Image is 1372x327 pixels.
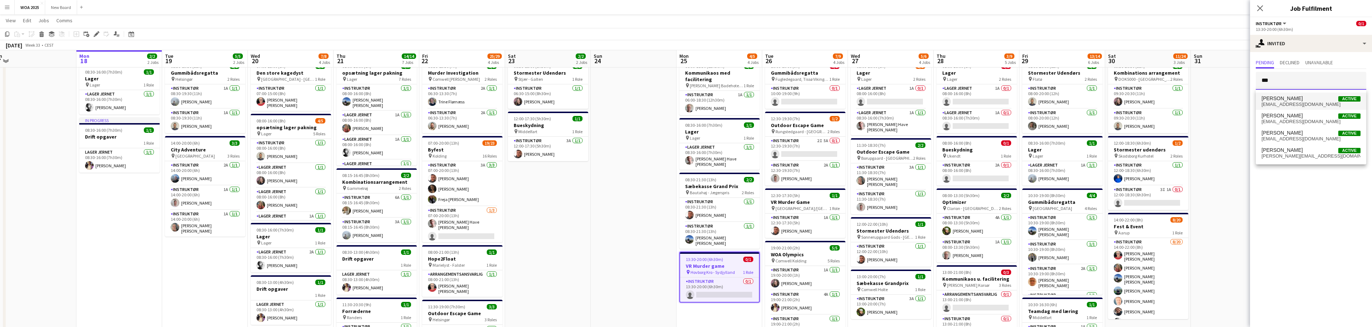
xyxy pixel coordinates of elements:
[79,134,160,140] h3: Drift opgaver
[336,160,417,184] app-card-role: Lager Jernet1/1
[1170,76,1183,82] span: 2 Roles
[79,117,160,173] app-job-card: In progress08:30-16:00 (7h30m)1/1Drift opgaver1 RoleLager Jernet1/108:30-16:00 (7h30m)[PERSON_NAME]
[830,193,840,198] span: 1/1
[771,116,800,121] span: 12:30-19:30 (7h)
[256,227,294,233] span: 08:30-16:00 (7h30m)
[1338,96,1361,102] span: Active
[508,137,588,161] app-card-role: Instruktør3A1/112:00-17:30 (5h30m)[PERSON_NAME]
[742,190,754,195] span: 2 Roles
[251,233,331,240] h3: Lager
[433,76,480,82] span: Comwell [PERSON_NAME]
[765,266,845,290] app-card-role: Instruktør1A1/119:00-20:00 (1h)[PERSON_NAME]
[857,221,888,227] span: 12:00-22:00 (10h)
[830,245,840,251] span: 5/5
[937,188,1017,262] div: 08:00-13:30 (5h30m)2/2Optimizer Clarion - [GEOGRAPHIC_DATA]2 RolesInstruktør4A1/108:00-13:30 (5h3...
[937,214,1017,238] app-card-role: Instruktør4A1/108:00-13:30 (5h30m)[PERSON_NAME]
[336,168,417,242] app-job-card: 08:15-16:45 (8h30m)2/2Kombinationsarrangement Gammelrøj2 RolesInstruktør6A1/108:15-16:45 (8h30m)[...
[857,143,886,148] span: 11:30-18:30 (7h)
[1262,113,1303,119] span: Caroline Sommer
[1022,59,1103,133] app-job-card: 08:00-20:00 (12h)2/2Stormester Udendørs Flatø2 RolesInstruktør1/108:00-20:00 (12h)[PERSON_NAME]In...
[937,109,1017,133] app-card-role: Lager Jernet1A0/108:30-16:00 (7h30m)
[1022,70,1103,76] h3: Stormester Udendørs
[690,190,729,195] span: Bautahøj - Jægerspris
[1001,153,1011,159] span: 1 Role
[679,183,760,190] h3: Sæbekasse Grand Prix
[679,118,760,170] app-job-card: 08:30-16:00 (7h30m)1/1Lager Lager1 RoleLager Jernet1/108:30-16:00 (7h30m)[PERSON_NAME] Have [PERS...
[165,146,245,153] h3: City Adventure
[165,84,245,109] app-card-role: Instruktør1A1/108:30-19:30 (11h)[PERSON_NAME]
[851,217,931,267] app-job-card: 12:00-22:00 (10h)1/1Stormester Udendørs Sonnerupgaard Gods - [GEOGRAPHIC_DATA]1 RoleInstruktør1/1...
[336,179,417,185] h3: Kombinationsarrangement
[482,153,497,159] span: 16 Roles
[685,177,716,182] span: 08:30-21:30 (13h)
[422,206,503,254] app-card-role: Instruktør1/307:00-20:00 (13h)[PERSON_NAME] Have [PERSON_NAME] [PERSON_NAME]
[1108,84,1188,109] app-card-role: Instruktør1/109:30-20:30 (11h)[PERSON_NAME]
[508,112,588,161] app-job-card: 12:00-17:30 (5h30m)1/1Bueskydning Middelfart1 RoleInstruktør3A1/112:00-17:30 (5h30m)[PERSON_NAME]
[1108,186,1188,210] app-card-role: Instruktør3I1A0/112:00-18:30 (6h30m)
[165,59,245,133] div: 08:30-19:30 (11h)2/2Gummibådsregatta Helsingør2 RolesInstruktør1A1/108:30-19:30 (11h)[PERSON_NAME...
[775,258,806,263] span: Comwell Kolding
[20,16,34,25] a: Edit
[1022,188,1103,295] div: 10:30-19:00 (8h30m)4/4Gummibådsregatta [GEOGRAPHIC_DATA]4 RolesInstruktør1/110:30-19:00 (8h30m)[P...
[937,161,1017,186] app-card-role: Instruktør2A0/108:00-16:00 (8h)
[1022,136,1103,186] div: 08:30-16:00 (7h30m)1/1Lager Lager1 RoleLager Jernet1A1/108:30-16:00 (7h30m)[PERSON_NAME]
[53,16,75,25] a: Comms
[744,122,754,128] span: 1/1
[487,249,497,255] span: 1/1
[851,138,931,214] app-job-card: 11:30-18:30 (7h)2/2Outdoor Escape Game Borupgaard - [GEOGRAPHIC_DATA]2 RolesInstruktør3A1/111:30-...
[1022,265,1103,291] app-card-role: Instruktør2A1/110:30-19:00 (8h30m)[PERSON_NAME] [PERSON_NAME]
[227,76,240,82] span: 2 Roles
[399,76,411,82] span: 7 Roles
[765,59,845,109] app-job-card: 10:00-19:00 (9h)0/1Gummibådsregatta Fugledegaard, Tissø Vikingecenter1 RoleInstruktør0/110:00-19:...
[1338,131,1361,136] span: Active
[828,129,840,134] span: 2 Roles
[1087,193,1097,198] span: 4/4
[144,69,154,75] span: 1/1
[315,118,325,123] span: 4/5
[937,70,1017,76] h3: Lager
[1256,21,1287,26] button: Instruktør
[851,59,931,135] app-job-card: 08:00-16:00 (8h)1/2Lager Lager2 RolesLager Jernet1A0/108:00-16:00 (8h) Lager Jernet1A1/108:30-16:...
[1262,119,1361,125] span: carolinesommer05@icloud.com
[422,136,503,242] app-job-card: 07:00-20:00 (13h)19/23Byfest Kolding16 RolesInstruktør3A3/307:00-20:00 (13h)[PERSON_NAME][PERSON_...
[765,112,845,186] div: 12:30-19:30 (7h)1/2Outdoor Escape Game Rungstedgaard - [GEOGRAPHIC_DATA]2 RolesInstruktør2I5A0/11...
[261,131,272,136] span: Lager
[336,256,417,262] h3: Drift opgaver
[1033,76,1042,82] span: Flatø
[36,16,52,25] a: Jobs
[508,70,588,76] h3: Stormester Udendørs
[765,214,845,238] app-card-role: Instruktør1A1/112:30-17:30 (5h)[PERSON_NAME]
[401,173,411,178] span: 2/2
[422,245,503,297] app-job-card: 08:00-21:00 (13h)1/1Hope2Float Marielyst - Falster1 RoleArrangementsansvarlig1/108:00-21:00 (13h)...
[1108,136,1188,210] app-job-card: 12:00-18:30 (6h30m)1/2Stormester udendørs Skodsborg Kurhotel2 RolesInstruktør1/112:00-18:30 (6h30...
[347,76,357,82] span: Lager
[851,190,931,214] app-card-role: Instruktør1/111:30-18:30 (7h)[PERSON_NAME]
[765,161,845,186] app-card-role: Instruktør2A1/112:30-19:30 (7h)[PERSON_NAME]
[1170,217,1183,223] span: 8/20
[261,240,272,246] span: Lager
[508,59,588,109] div: 06:30-15:00 (8h30m)1/1Stormester Udendørs Stjær - Galten1 RoleInstruktør1/106:30-15:00 (8h30m)[PE...
[765,199,845,205] h3: VR Murder Game
[422,109,503,133] app-card-role: Instruktør2A1/106:30-13:30 (7h)[PERSON_NAME]
[765,122,845,129] h3: Outdoor Escape Game
[1022,214,1103,240] app-card-role: Instruktør1/110:30-19:00 (8h30m)[PERSON_NAME] [PERSON_NAME]
[1033,206,1072,211] span: [GEOGRAPHIC_DATA]
[315,227,325,233] span: 1/1
[851,149,931,155] h3: Outdoor Escape Game
[23,17,31,24] span: Edit
[1108,59,1188,133] div: 09:30-20:30 (11h)2/2Kombinations arrangement DOK5000 - [GEOGRAPHIC_DATA]2 RolesInstruktør1/109:30...
[1108,213,1188,319] app-job-card: 14:00-22:00 (8h)8/20Fest & Event Aarup1 RoleInstruktør8/2014:00-22:00 (8h)[PERSON_NAME] [PERSON_N...
[743,257,753,262] span: 0/1
[165,161,245,186] app-card-role: Instruktør2A1/114:00-20:00 (6h)[PERSON_NAME]
[251,139,331,163] app-card-role: Instruktør1/108:00-16:00 (8h)[PERSON_NAME]
[251,188,331,212] app-card-role: Lager Jernet1/108:00-16:00 (8h)[PERSON_NAME]
[775,206,829,211] span: [GEOGRAPHIC_DATA]/[GEOGRAPHIC_DATA]
[679,222,760,249] app-card-role: Instruktør1/108:30-21:30 (13h)[PERSON_NAME] [PERSON_NAME]
[1118,153,1154,159] span: Skodsborg Kurhotel
[1114,217,1143,223] span: 14:00-22:00 (8h)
